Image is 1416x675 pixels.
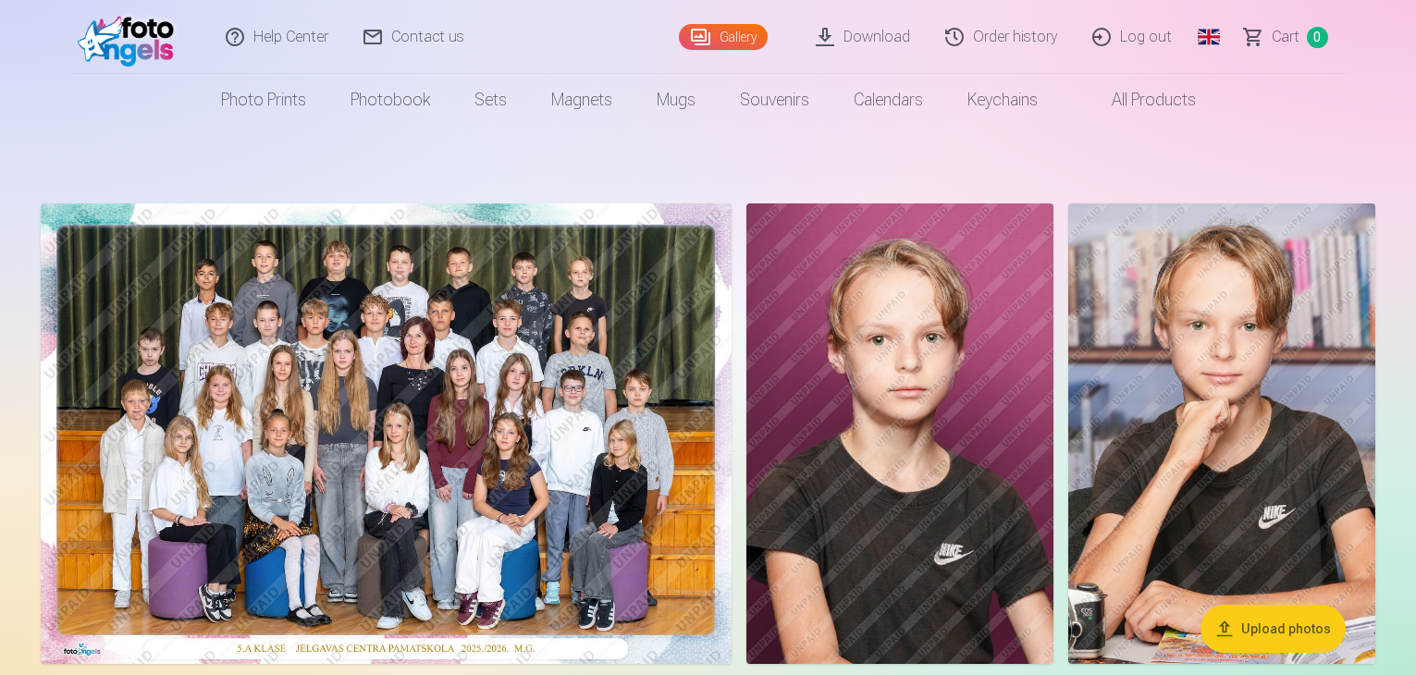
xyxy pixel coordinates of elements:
[1307,27,1328,48] span: 0
[831,74,945,126] a: Calendars
[452,74,529,126] a: Sets
[78,7,184,67] img: /fa1
[634,74,718,126] a: Mugs
[199,74,328,126] a: Photo prints
[328,74,452,126] a: Photobook
[679,24,768,50] a: Gallery
[1272,26,1299,48] span: Сart
[1060,74,1218,126] a: All products
[529,74,634,126] a: Magnets
[718,74,831,126] a: Souvenirs
[945,74,1060,126] a: Keychains
[1201,605,1346,653] button: Upload photos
